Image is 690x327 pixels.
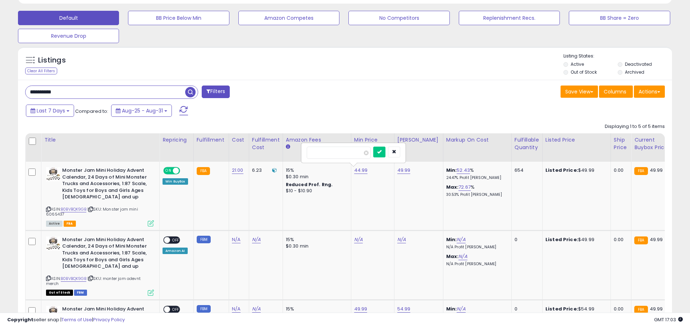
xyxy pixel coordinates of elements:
[354,236,363,243] a: N/A
[197,305,211,313] small: FBM
[111,105,172,117] button: Aug-25 - Aug-31
[625,61,652,67] label: Deactivated
[561,86,598,98] button: Save View
[25,68,57,74] div: Clear All Filters
[443,133,511,162] th: The percentage added to the cost of goods (COGS) that forms the calculator for Min & Max prices.
[18,29,119,43] button: Revenue Drop
[545,236,605,243] div: $49.99
[457,305,465,313] a: N/A
[457,236,465,243] a: N/A
[446,236,457,243] b: Min:
[232,136,246,144] div: Cost
[354,136,391,144] div: Min Price
[46,276,141,286] span: | SKU: monter jam adevnt merch
[62,167,150,202] b: Monster Jam Mini Holiday Advent Calendar, 24 Days of Mini Monster Trucks and Accessories, 1:87 Sc...
[654,316,683,323] span: 2025-09-8 17:03 GMT
[650,236,663,243] span: 49.99
[446,192,506,197] p: 30.53% Profit [PERSON_NAME]
[170,237,182,243] span: OFF
[7,316,33,323] strong: Copyright
[397,236,406,243] a: N/A
[634,236,648,244] small: FBA
[44,136,156,144] div: Title
[614,236,626,243] div: 0.00
[458,184,471,191] a: 72.67
[286,236,346,243] div: 15%
[163,178,188,185] div: Win BuyBox
[286,188,346,194] div: $10 - $10.90
[446,184,459,190] b: Max:
[446,245,506,250] p: N/A Profit [PERSON_NAME]
[563,53,672,60] p: Listing States:
[18,11,119,25] button: Default
[545,236,578,243] b: Listed Price:
[446,167,506,180] div: %
[46,167,154,226] div: ASIN:
[197,136,226,144] div: Fulfillment
[515,167,537,174] div: 654
[163,248,188,254] div: Amazon AI
[252,167,277,174] div: 6.23
[62,236,150,272] b: Monster Jam Mini Holiday Advent Calendar, 24 Days of Mini Monster Trucks and Accessories, 1:87 Sc...
[634,86,665,98] button: Actions
[238,11,339,25] button: Amazon Competes
[348,11,449,25] button: No Competitors
[515,136,539,151] div: Fulfillable Quantity
[634,136,671,151] div: Current Buybox Price
[286,167,346,174] div: 15%
[446,305,457,312] b: Min:
[197,236,211,243] small: FBM
[74,290,87,296] span: FBM
[545,136,608,144] div: Listed Price
[625,69,644,75] label: Archived
[545,305,578,312] b: Listed Price:
[605,123,665,130] div: Displaying 1 to 5 of 5 items
[599,86,633,98] button: Columns
[46,236,154,295] div: ASIN:
[179,168,191,174] span: OFF
[650,305,663,312] span: 49.99
[61,316,92,323] a: Terms of Use
[252,236,261,243] a: N/A
[614,136,628,151] div: Ship Price
[515,236,537,243] div: 0
[286,136,348,144] div: Amazon Fees
[650,167,663,174] span: 49.99
[571,61,584,67] label: Active
[93,316,125,323] a: Privacy Policy
[122,107,163,114] span: Aug-25 - Aug-31
[61,276,86,282] a: B0BVBQK9GB
[286,144,290,150] small: Amazon Fees.
[202,86,230,98] button: Filters
[459,11,560,25] button: Replenishment Recs.
[46,221,63,227] span: All listings currently available for purchase on Amazon
[46,167,60,181] img: 51iTZ2Oom8L._SL40_.jpg
[604,88,626,95] span: Columns
[163,136,191,144] div: Repricing
[446,136,508,144] div: Markup on Cost
[64,221,76,227] span: FBA
[164,168,173,174] span: ON
[232,305,241,313] a: N/A
[38,55,66,65] h5: Listings
[252,136,280,151] div: Fulfillment Cost
[634,167,648,175] small: FBA
[37,107,65,114] span: Last 7 Days
[197,167,210,175] small: FBA
[569,11,670,25] button: BB Share = Zero
[545,167,578,174] b: Listed Price:
[46,236,60,251] img: 51iTZ2Oom8L._SL40_.jpg
[545,167,605,174] div: $49.99
[446,262,506,267] p: N/A Profit [PERSON_NAME]
[286,181,333,188] b: Reduced Prof. Rng.
[286,243,346,249] div: $0.30 min
[7,317,125,323] div: seller snap | |
[26,105,74,117] button: Last 7 Days
[457,167,470,174] a: 52.43
[46,206,138,217] span: | SKU: Monster jam mini 6065437
[446,184,506,197] div: %
[128,11,229,25] button: BB Price Below Min
[232,236,241,243] a: N/A
[446,253,459,260] b: Max:
[614,167,626,174] div: 0.00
